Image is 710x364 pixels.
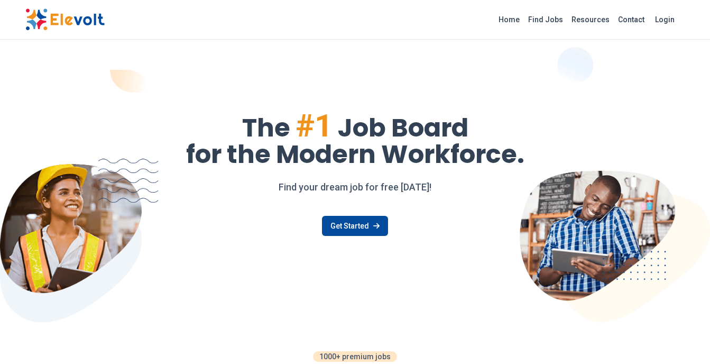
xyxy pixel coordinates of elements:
a: Get Started [322,216,388,236]
a: Find Jobs [524,11,567,28]
a: Login [649,9,681,30]
h1: The Job Board for the Modern Workforce. [25,110,685,167]
a: Resources [567,11,614,28]
p: Find your dream job for free [DATE]! [25,180,685,195]
img: Elevolt [25,8,105,31]
a: Contact [614,11,649,28]
span: #1 [296,107,333,144]
a: Home [494,11,524,28]
p: 1000+ premium jobs [313,351,397,362]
